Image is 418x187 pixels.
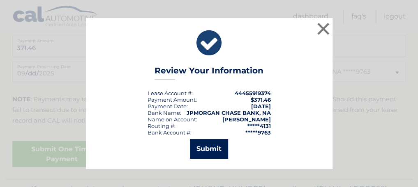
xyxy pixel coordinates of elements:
[190,139,228,159] button: Submit
[148,109,181,116] div: Bank Name:
[251,96,271,103] span: $371.46
[148,123,176,129] div: Routing #:
[148,129,192,136] div: Bank Account #:
[187,109,271,116] strong: JPMORGAN CHASE BANK, NA
[148,96,197,103] div: Payment Amount:
[222,116,271,123] strong: [PERSON_NAME]
[148,103,187,109] span: Payment Date
[251,103,271,109] span: [DATE]
[148,90,193,96] div: Lease Account #:
[148,116,197,123] div: Name on Account:
[235,90,271,96] strong: 44455919374
[315,21,332,37] button: ×
[148,103,188,109] div: :
[155,66,263,80] h3: Review Your Information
